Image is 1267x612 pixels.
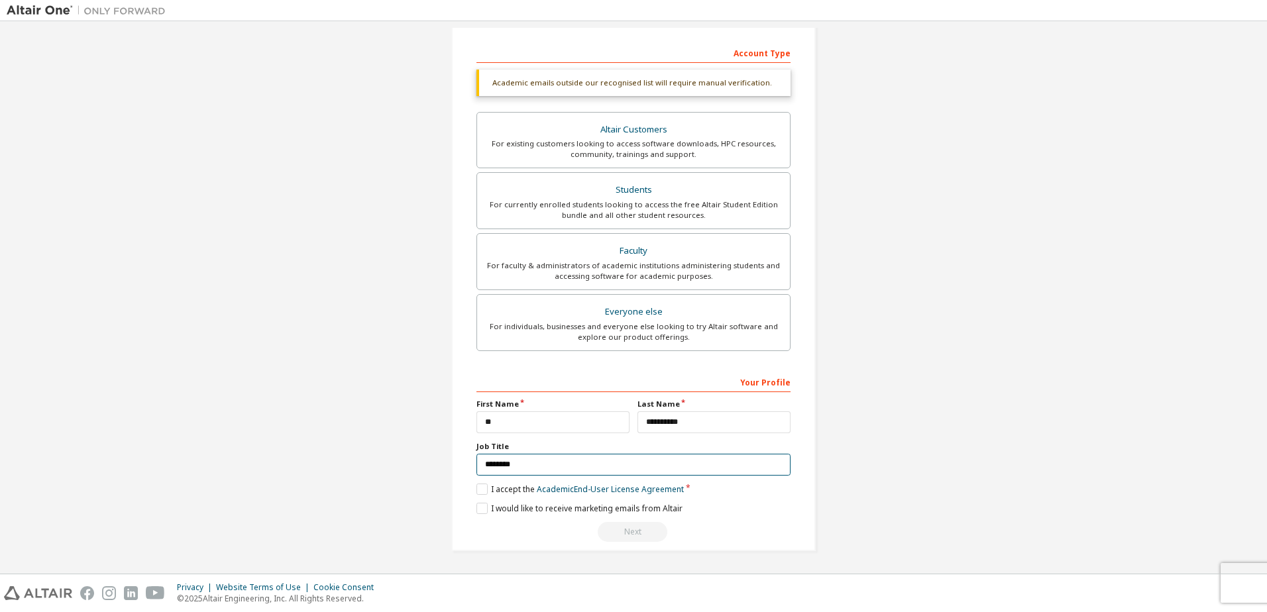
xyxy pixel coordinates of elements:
[476,522,791,542] div: Read and acccept EULA to continue
[485,242,782,260] div: Faculty
[485,121,782,139] div: Altair Customers
[476,484,684,495] label: I accept the
[485,181,782,199] div: Students
[485,138,782,160] div: For existing customers looking to access software downloads, HPC resources, community, trainings ...
[485,199,782,221] div: For currently enrolled students looking to access the free Altair Student Edition bundle and all ...
[4,586,72,600] img: altair_logo.svg
[485,321,782,342] div: For individuals, businesses and everyone else looking to try Altair software and explore our prod...
[476,42,791,63] div: Account Type
[146,586,165,600] img: youtube.svg
[637,399,791,409] label: Last Name
[476,371,791,392] div: Your Profile
[537,484,684,495] a: Academic End-User License Agreement
[80,586,94,600] img: facebook.svg
[124,586,138,600] img: linkedin.svg
[7,4,172,17] img: Altair One
[485,260,782,281] div: For faculty & administrators of academic institutions administering students and accessing softwa...
[476,70,791,96] div: Academic emails outside our recognised list will require manual verification.
[216,582,313,593] div: Website Terms of Use
[177,582,216,593] div: Privacy
[476,503,683,514] label: I would like to receive marketing emails from Altair
[102,586,116,600] img: instagram.svg
[177,593,382,604] p: © 2025 Altair Engineering, Inc. All Rights Reserved.
[476,441,791,452] label: Job Title
[485,303,782,321] div: Everyone else
[313,582,382,593] div: Cookie Consent
[476,399,630,409] label: First Name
